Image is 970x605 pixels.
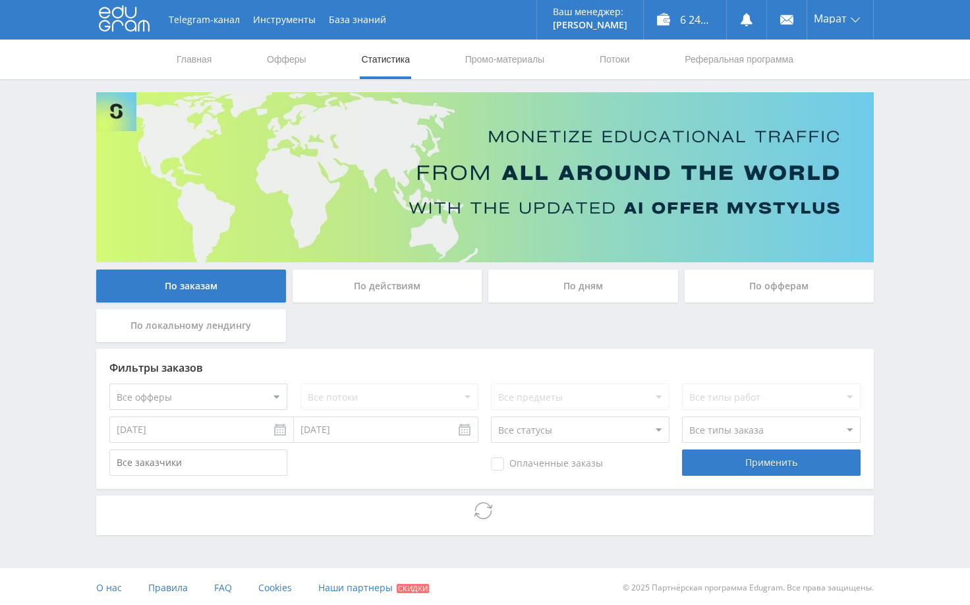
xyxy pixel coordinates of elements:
[293,270,482,302] div: По действиям
[214,581,232,594] span: FAQ
[96,309,286,342] div: По локальному лендингу
[109,362,861,374] div: Фильтры заказов
[318,581,393,594] span: Наши партнеры
[464,40,546,79] a: Промо-материалы
[598,40,631,79] a: Потоки
[814,13,847,24] span: Марат
[488,270,678,302] div: По дням
[491,457,603,471] span: Оплаченные заказы
[553,7,627,17] p: Ваш менеджер:
[96,92,874,262] img: Banner
[682,449,860,476] div: Применить
[96,270,286,302] div: По заказам
[266,40,308,79] a: Офферы
[397,584,429,593] span: Скидки
[109,449,287,476] input: Все заказчики
[96,581,122,594] span: О нас
[175,40,213,79] a: Главная
[148,581,188,594] span: Правила
[553,20,627,30] p: [PERSON_NAME]
[683,40,795,79] a: Реферальная программа
[258,581,292,594] span: Cookies
[360,40,411,79] a: Статистика
[685,270,874,302] div: По офферам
